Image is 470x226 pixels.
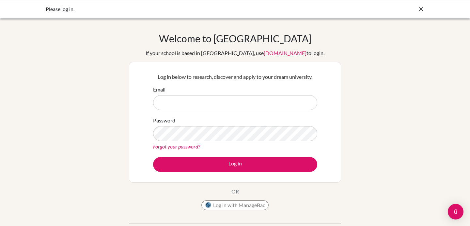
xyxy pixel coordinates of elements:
[231,188,239,195] p: OR
[153,143,200,149] a: Forgot your password?
[46,5,326,13] div: Please log in.
[153,117,175,124] label: Password
[159,33,311,44] h1: Welcome to [GEOGRAPHIC_DATA]
[201,200,269,210] button: Log in with ManageBac
[448,204,463,219] div: Open Intercom Messenger
[264,50,306,56] a: [DOMAIN_NAME]
[153,157,317,172] button: Log in
[153,86,165,93] label: Email
[153,73,317,81] p: Log in below to research, discover and apply to your dream university.
[146,49,324,57] div: If your school is based in [GEOGRAPHIC_DATA], use to login.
